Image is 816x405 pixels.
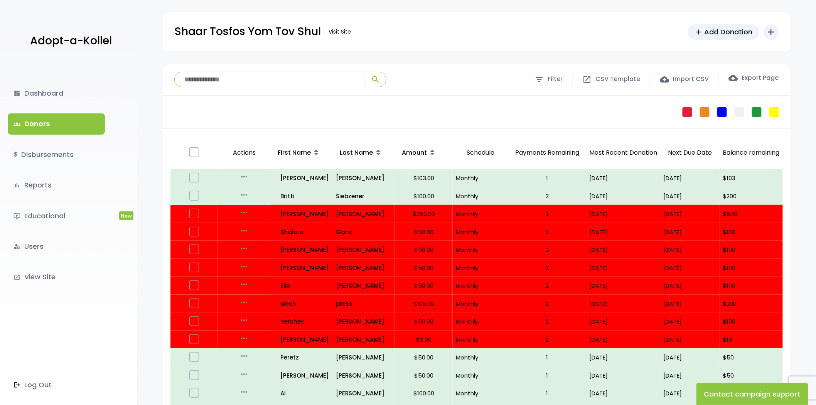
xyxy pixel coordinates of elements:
[456,334,505,345] p: Monthly
[511,388,583,398] p: 1
[275,299,330,309] p: Mech
[723,227,780,237] p: $100
[275,245,330,255] a: [PERSON_NAME]
[336,370,392,381] p: [PERSON_NAME]
[8,236,105,257] a: manage_accountsUsers
[663,191,717,201] p: [DATE]
[13,182,20,189] i: bar_chart
[663,227,717,237] p: [DATE]
[8,144,105,165] a: $Disbursements
[589,388,657,398] p: [DATE]
[8,375,105,395] a: Log Out
[534,75,544,84] span: filter_list
[371,75,380,84] span: search
[13,149,17,160] i: $
[511,280,583,291] p: 2
[13,243,20,250] i: manage_accounts
[589,334,657,345] p: [DATE]
[336,352,392,363] a: [PERSON_NAME]
[336,280,392,291] a: [PERSON_NAME]
[221,140,268,166] p: Actions
[336,263,392,273] a: [PERSON_NAME]
[239,316,249,325] i: more_horiz
[548,74,563,85] span: Filter
[275,209,330,219] a: [PERSON_NAME]
[398,245,450,255] p: $50.00
[398,280,450,291] p: $50.00
[511,370,583,381] p: 1
[723,147,780,159] p: Balance remaining
[663,280,717,291] p: [DATE]
[340,148,373,157] span: Last Name
[511,352,583,363] p: 1
[174,22,321,41] p: Shaar Tosfos Yom Tov Shul
[456,316,505,327] p: Monthly
[688,24,760,40] a: addAdd Donation
[511,299,583,309] p: 2
[456,140,505,166] p: Schedule
[663,245,717,255] p: [DATE]
[239,208,249,217] i: more_horiz
[723,280,780,291] p: $100
[456,173,505,183] p: Monthly
[275,388,330,398] a: Al
[729,73,779,83] label: Export Page
[336,173,392,183] a: [PERSON_NAME]
[729,73,738,83] span: cloud_download
[336,388,392,398] a: [PERSON_NAME]
[275,227,330,237] a: Shalom
[398,191,450,201] p: $100.00
[398,209,450,219] p: $250.00
[589,245,657,255] p: [DATE]
[589,147,657,159] p: Most Recent Donation
[8,267,105,287] a: launchView Site
[336,299,392,309] a: press
[336,316,392,327] a: [PERSON_NAME]
[275,370,330,381] a: [PERSON_NAME]
[336,227,392,237] p: Ganz
[589,227,657,237] p: [DATE]
[723,245,780,255] p: $100
[660,75,669,84] span: cloud_upload
[511,227,583,237] p: 2
[336,334,392,345] a: [PERSON_NAME]
[456,370,505,381] p: Monthly
[582,75,592,84] span: open_in_new
[456,227,505,237] p: Monthly
[336,209,392,219] a: [PERSON_NAME]
[275,280,330,291] a: Elie
[663,299,717,309] p: [DATE]
[398,370,450,381] p: $50.00
[13,274,20,281] i: launch
[398,263,450,273] p: $50.00
[275,334,330,345] a: [PERSON_NAME]
[239,226,249,235] i: more_horiz
[663,147,717,159] p: Next Due Date
[723,263,780,273] p: $100
[589,299,657,309] p: [DATE]
[365,72,386,87] button: search
[589,263,657,273] p: [DATE]
[767,27,776,37] i: add
[511,140,583,166] p: Payments Remaining
[239,262,249,271] i: more_horiz
[8,83,105,104] a: dashboardDashboard
[119,211,133,220] span: New
[723,299,780,309] p: $200
[275,191,330,201] a: Britti
[239,334,249,343] i: more_horiz
[336,191,392,201] p: Siebzener
[663,316,717,327] p: [DATE]
[275,263,330,273] a: [PERSON_NAME]
[275,352,330,363] p: Peretz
